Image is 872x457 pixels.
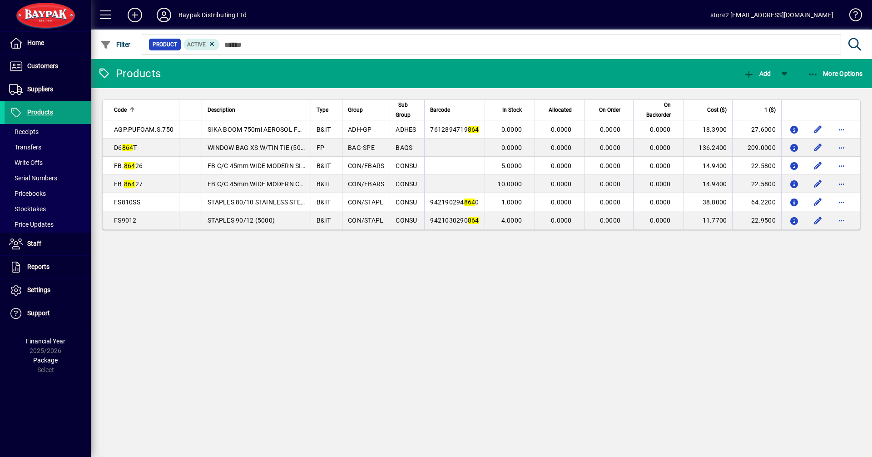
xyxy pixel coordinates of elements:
[811,122,825,137] button: Edit
[707,105,727,115] span: Cost ($)
[27,39,44,46] span: Home
[178,8,247,22] div: Baypak Distributing Ltd
[348,180,384,188] span: CON/FBARS
[464,199,476,206] em: 864
[600,126,621,133] span: 0.0000
[5,124,91,139] a: Receipts
[501,162,522,169] span: 5.0000
[743,70,771,77] span: Add
[540,105,580,115] div: Allocated
[208,199,322,206] span: STAPLES 80/10 STAINLESS STEEL (5K)
[600,180,621,188] span: 0.0000
[98,36,133,53] button: Filter
[5,201,91,217] a: Stocktakes
[732,157,781,175] td: 22.5800
[396,199,417,206] span: CONSU
[600,162,621,169] span: 0.0000
[551,144,572,151] span: 0.0000
[348,105,363,115] span: Group
[811,195,825,209] button: Edit
[98,66,161,81] div: Products
[684,175,733,193] td: 14.9400
[208,126,312,133] span: SIKA BOOM 750ml AEROSOL FOAM
[650,144,671,151] span: 0.0000
[430,126,479,133] span: 7612894719
[497,180,522,188] span: 10.0000
[348,217,383,224] span: CON/STAPL
[208,144,307,151] span: WINDOW BAG XS W/TIN TIE (500)
[5,155,91,170] a: Write Offs
[114,199,140,206] span: FS810SS
[808,70,863,77] span: More Options
[490,105,530,115] div: In Stock
[9,190,46,197] span: Pricebooks
[501,144,522,151] span: 0.0000
[5,78,91,101] a: Suppliers
[842,2,861,31] a: Knowledge Base
[114,105,173,115] div: Code
[9,128,39,135] span: Receipts
[430,105,450,115] span: Barcode
[501,126,522,133] span: 0.0000
[5,139,91,155] a: Transfers
[208,217,275,224] span: STAPLES 90/12 (5000)
[600,144,621,151] span: 0.0000
[124,180,135,188] em: 864
[27,85,53,93] span: Suppliers
[732,120,781,139] td: 27.6000
[599,105,620,115] span: On Order
[317,217,331,224] span: B&IT
[551,217,572,224] span: 0.0000
[396,162,417,169] span: CONSU
[5,302,91,325] a: Support
[27,286,50,293] span: Settings
[5,233,91,255] a: Staff
[317,199,331,206] span: B&IT
[650,217,671,224] span: 0.0000
[684,157,733,175] td: 14.9400
[430,217,479,224] span: 9421030290
[684,120,733,139] td: 18.3900
[834,213,849,228] button: More options
[501,217,522,224] span: 4.0000
[208,162,333,169] span: FB C/C 45mm WIDE MODERN SILVER 2.4M
[501,199,522,206] span: 1.0000
[732,139,781,157] td: 209.0000
[348,144,375,151] span: BAG-SPE
[811,159,825,173] button: Edit
[834,140,849,155] button: More options
[114,217,137,224] span: FS9012
[26,338,65,345] span: Financial Year
[551,126,572,133] span: 0.0000
[549,105,572,115] span: Allocated
[153,40,177,49] span: Product
[208,180,335,188] span: FB C/C 45mm WIDE MODERN CHAMP 2.4M
[430,199,479,206] span: 942190294 0
[317,126,331,133] span: B&IT
[120,7,149,23] button: Add
[122,144,134,151] em: 864
[27,62,58,70] span: Customers
[639,100,679,120] div: On Backorder
[396,126,416,133] span: ADHES
[5,256,91,278] a: Reports
[317,180,331,188] span: B&IT
[27,109,53,116] span: Products
[396,100,419,120] div: Sub Group
[650,126,671,133] span: 0.0000
[114,144,137,151] span: D6 T
[114,105,127,115] span: Code
[317,162,331,169] span: B&IT
[468,217,479,224] em: 864
[834,195,849,209] button: More options
[33,357,58,364] span: Package
[834,122,849,137] button: More options
[396,217,417,224] span: CONSU
[600,217,621,224] span: 0.0000
[834,159,849,173] button: More options
[650,162,671,169] span: 0.0000
[317,105,337,115] div: Type
[317,105,328,115] span: Type
[834,177,849,191] button: More options
[5,55,91,78] a: Customers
